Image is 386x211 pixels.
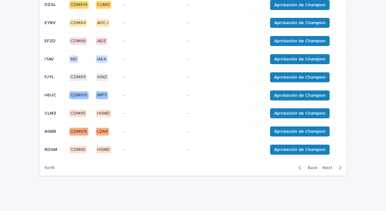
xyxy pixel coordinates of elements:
[96,128,109,136] div: LDAX
[44,128,57,134] p: AGBB
[96,1,111,9] div: CUMO
[96,110,111,117] div: HGMD
[304,166,317,170] span: Back
[124,111,183,116] p: -
[96,91,108,99] div: IMPY
[69,19,87,27] div: CDMX4
[188,2,263,8] p: -
[39,86,347,105] tr: HEUCHEUC CDMX10IMPY--Aprobación de Champion
[188,39,263,44] p: -
[124,39,183,44] p: -
[96,73,108,81] div: IGNZ
[270,126,330,136] button: Aprobación de Champion
[124,93,183,98] p: -
[39,160,60,176] p: 5 of 8
[274,74,326,80] span: Aprobación de Champion
[39,50,347,68] tr: ITAVITAV MDIAEA--Aprobación de Champion
[44,146,59,152] p: RDGM
[39,104,347,122] tr: CLMZCLMZ CDMX5HGMD--Aprobación de Champion
[270,108,330,118] button: Aprobación de Champion
[274,2,326,8] span: Aprobación de Champion
[96,37,107,45] div: AEIZ
[274,38,326,44] span: Aprobación de Champion
[69,110,87,117] div: CDMX5
[39,68,347,86] tr: FJYLFJYL CDMX9IGNZ--Aprobación de Champion
[124,20,183,26] p: -
[188,111,263,116] p: -
[39,14,347,32] tr: EYBVEYBV CDMX4AOCJ--Aprobación de Champion
[188,147,263,152] p: -
[270,18,330,28] button: Aprobación de Champion
[69,1,89,9] div: CDMX14
[69,55,78,63] div: MD
[124,147,183,152] p: -
[320,165,347,171] button: Next
[96,19,110,27] div: AOCJ
[270,72,330,82] button: Aprobación de Champion
[322,166,336,170] span: Next
[270,36,330,46] button: Aprobación de Champion
[69,73,87,81] div: CDMX9
[270,90,330,100] button: Aprobación de Champion
[44,19,57,26] p: EYBV
[69,37,87,45] div: CDMX6
[44,73,55,80] p: FJYL
[44,110,58,116] p: CLMZ
[39,141,347,159] tr: RDGMRDGM CDMX5HGMD--Aprobación de Champion
[274,20,326,26] span: Aprobación de Champion
[44,1,57,8] p: DZGL
[44,37,57,44] p: EFZD
[39,122,347,141] tr: AGBBAGBB CDMX15LDAX--Aprobación de Champion
[270,145,330,155] button: Aprobación de Champion
[44,55,55,62] p: ITAV
[44,91,58,98] p: HEUC
[124,129,183,134] p: -
[274,56,326,62] span: Aprobación de Champion
[274,128,326,135] span: Aprobación de Champion
[270,54,330,64] button: Aprobación de Champion
[274,92,326,99] span: Aprobación de Champion
[124,57,183,62] p: -
[69,146,87,154] div: CDMX5
[96,146,111,154] div: HGMD
[124,2,183,8] p: -
[188,93,263,98] p: -
[188,75,263,80] p: -
[39,32,347,50] tr: EFZDEFZD CDMX6AEIZ--Aprobación de Champion
[188,129,263,134] p: -
[294,165,320,171] button: Back
[69,91,89,99] div: CDMX10
[274,147,326,153] span: Aprobación de Champion
[188,57,263,62] p: -
[188,20,263,26] p: -
[124,75,183,80] p: -
[274,110,326,116] span: Aprobación de Champion
[96,55,107,63] div: IAEA
[69,128,88,136] div: CDMX15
